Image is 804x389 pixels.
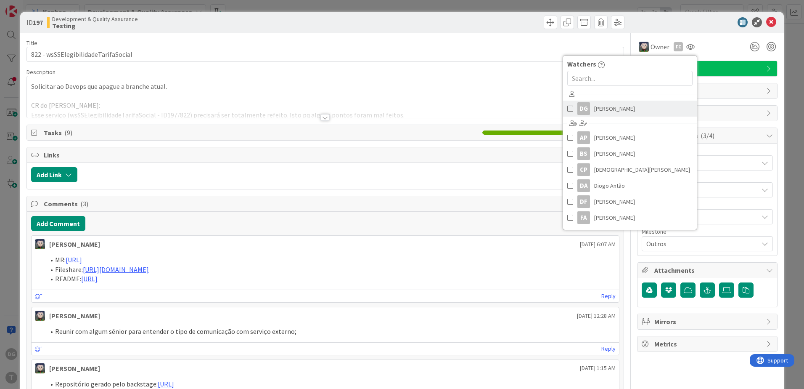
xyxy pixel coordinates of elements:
[701,131,714,140] span: ( 3/4 )
[601,344,616,354] a: Reply
[654,86,762,96] span: Dates
[646,211,754,223] span: Outros
[44,128,478,138] span: Tasks
[158,380,174,388] a: [URL]
[654,108,762,118] span: Block
[594,102,635,115] span: [PERSON_NAME]
[642,175,773,181] div: Complexidade
[594,147,635,160] span: [PERSON_NAME]
[45,379,616,389] li: Repositório gerado pelo backstage:
[601,291,616,301] a: Reply
[52,16,138,22] span: Development & Quality Assurance
[646,157,754,169] span: Not Set
[594,163,690,176] span: [DEMOGRAPHIC_DATA][PERSON_NAME]
[642,148,773,154] div: Priority
[659,184,754,196] span: Small
[567,59,596,69] span: Watchers
[563,130,697,146] a: AP[PERSON_NAME]
[567,71,693,86] input: Search...
[577,131,590,144] div: AP
[563,226,697,242] a: FC[PERSON_NAME]
[577,179,590,192] div: DA
[26,68,56,76] span: Description
[642,229,773,234] div: Milestone
[45,255,616,265] li: MR:
[563,178,697,194] a: DADiogo Antão
[563,210,697,226] a: FA[PERSON_NAME]
[45,274,616,284] li: README:
[563,101,697,117] a: DG[PERSON_NAME]
[35,311,45,321] img: LS
[49,239,100,249] div: [PERSON_NAME]
[52,22,138,29] b: Testing
[66,256,82,264] a: [URL]
[563,146,697,162] a: BS[PERSON_NAME]
[49,363,100,373] div: [PERSON_NAME]
[646,238,754,250] span: Outros
[81,274,98,283] a: [URL]
[83,265,149,274] a: [URL][DOMAIN_NAME]
[577,147,590,160] div: BS
[580,240,616,249] span: [DATE] 6:07 AM
[654,317,762,327] span: Mirrors
[31,82,619,91] p: Solicitar ao Devops que apague a branche atual.
[654,131,762,141] span: Custom Fields
[654,339,762,349] span: Metrics
[563,194,697,210] a: DF[PERSON_NAME]
[594,179,625,192] span: Diogo Antão
[18,1,38,11] span: Support
[642,202,773,208] div: Area
[654,265,762,275] span: Attachments
[594,211,635,224] span: [PERSON_NAME]
[674,42,683,51] div: FC
[26,17,43,27] span: ID
[33,18,43,27] b: 197
[80,200,88,208] span: ( 3 )
[577,312,616,320] span: [DATE] 12:28 AM
[44,150,608,160] span: Links
[594,195,635,208] span: [PERSON_NAME]
[577,163,590,176] div: CP
[577,211,590,224] div: FA
[577,195,590,208] div: DF
[35,363,45,373] img: LS
[31,167,77,182] button: Add Link
[580,364,616,373] span: [DATE] 1:15 AM
[651,42,669,52] span: Owner
[45,265,616,274] li: Fileshare:
[31,216,85,231] button: Add Comment
[639,42,649,52] img: LS
[26,47,624,62] input: type card name here...
[594,131,635,144] span: [PERSON_NAME]
[26,39,37,47] label: Title
[64,128,72,137] span: ( 9 )
[49,311,100,321] div: [PERSON_NAME]
[45,327,616,336] li: Reunir com algum sênior para entender o tipo de comunicação com serviço externo;
[44,199,608,209] span: Comments
[654,64,762,74] span: Serviço
[577,102,590,115] div: DG
[563,162,697,178] a: CP[DEMOGRAPHIC_DATA][PERSON_NAME]
[35,239,45,249] img: LS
